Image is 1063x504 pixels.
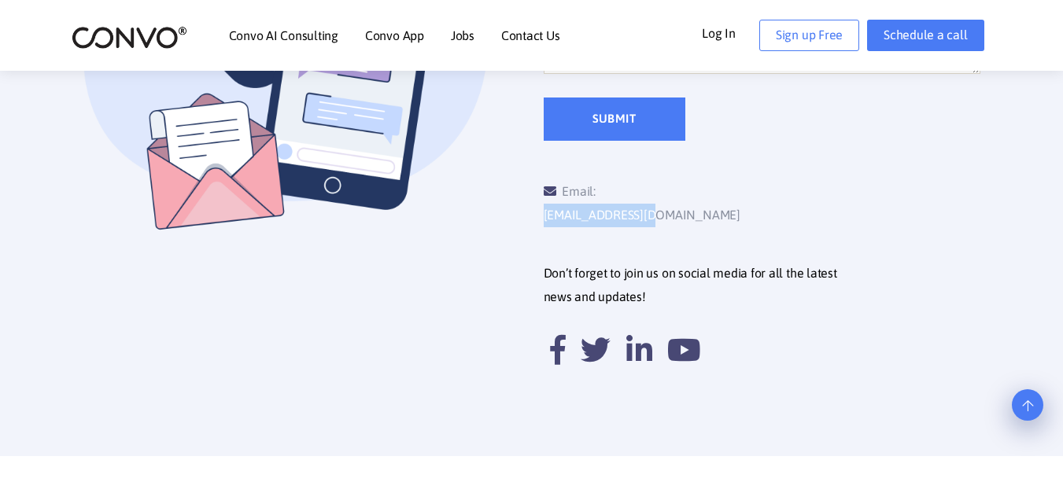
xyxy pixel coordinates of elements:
[759,20,859,51] a: Sign up Free
[544,262,992,309] p: Don’t forget to join us on social media for all the latest news and updates!
[365,29,424,42] a: Convo App
[544,204,740,227] a: [EMAIL_ADDRESS][DOMAIN_NAME]
[451,29,474,42] a: Jobs
[72,25,187,50] img: logo_2.png
[501,29,560,42] a: Contact Us
[867,20,984,51] a: Schedule a call
[544,184,596,198] span: Email:
[544,97,685,141] input: Submit
[702,20,759,45] a: Log In
[229,29,338,42] a: Convo AI Consulting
